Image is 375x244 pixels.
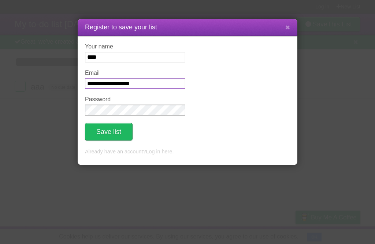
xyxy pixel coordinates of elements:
[146,149,172,154] a: Log in here
[85,148,290,156] p: Already have an account? .
[85,43,185,50] label: Your name
[85,22,290,32] h1: Register to save your list
[85,70,185,76] label: Email
[85,96,185,103] label: Password
[85,123,133,141] button: Save list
